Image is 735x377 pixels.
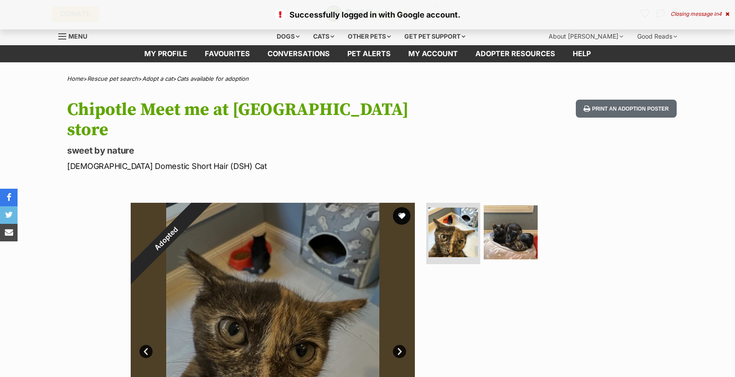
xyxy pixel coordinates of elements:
a: Help [564,45,599,62]
div: Good Reads [631,28,683,45]
p: Successfully logged in with Google account. [9,9,726,21]
a: Adopter resources [467,45,564,62]
p: [DEMOGRAPHIC_DATA] Domestic Short Hair (DSH) Cat [67,160,438,172]
div: Other pets [342,28,397,45]
a: Pet alerts [339,45,400,62]
a: Adopt a cat [142,75,173,82]
div: Closing message in [671,11,729,17]
a: Cats available for adoption [177,75,249,82]
h1: Chipotle Meet me at [GEOGRAPHIC_DATA] store [67,100,438,140]
img: Photo of Chipotle Meet Me At Petstock Keysborough Store [484,205,538,259]
a: Next [393,345,406,358]
div: Cats [307,28,340,45]
a: Favourites [196,45,259,62]
a: conversations [259,45,339,62]
a: Menu [58,28,93,43]
a: My account [400,45,467,62]
div: > > > [45,75,690,82]
p: sweet by nature [67,144,438,157]
a: Rescue pet search [87,75,138,82]
div: About [PERSON_NAME] [542,28,629,45]
a: My profile [136,45,196,62]
button: favourite [393,207,410,225]
span: 4 [718,11,722,17]
div: Get pet support [398,28,471,45]
span: Menu [68,32,87,40]
button: Print an adoption poster [576,100,677,118]
a: Prev [139,345,153,358]
div: Dogs [271,28,306,45]
a: Home [67,75,83,82]
img: Photo of Chipotle Meet Me At Petstock Keysborough Store [428,208,478,257]
div: Adopted [111,183,221,294]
